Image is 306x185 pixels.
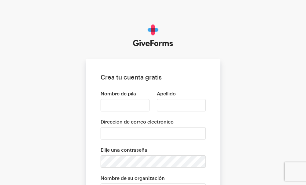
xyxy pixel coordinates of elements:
font: Nombre de su organización [101,175,165,181]
font: Apellido [157,91,176,96]
font: Elije una contraseña [101,147,147,153]
img: GiveForms [133,24,173,46]
font: Nombre de pila [101,91,136,96]
font: Crea tu cuenta gratis [101,73,162,81]
font: Dirección de correo electrónico [101,119,174,124]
